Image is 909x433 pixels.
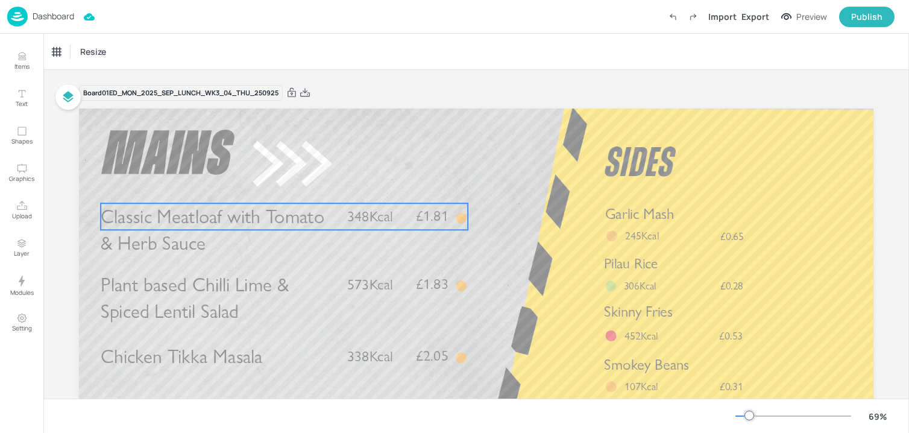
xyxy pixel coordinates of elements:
[347,207,393,225] span: 348Kcal
[624,279,656,292] span: 306Kcal
[79,85,283,101] div: Board 01ED_MON_2025_SEP_LUNCH_WK3_04_THU_250925
[101,205,324,255] span: Classic Meatloaf with Tomato & Herb Sauce
[720,281,743,291] span: £0.28
[347,347,393,365] span: 338Kcal
[839,7,895,27] button: Publish
[851,10,882,24] div: Publish
[78,45,109,58] span: Resize
[719,330,743,341] span: £0.53
[720,381,743,392] span: £0.31
[796,10,827,24] div: Preview
[662,7,683,27] label: Undo (Ctrl + Z)
[720,231,744,242] span: £0.65
[416,277,448,291] span: £1.83
[683,7,703,27] label: Redo (Ctrl + Y)
[708,10,737,23] div: Import
[33,12,74,21] p: Dashboard
[624,380,658,393] span: 107Kcal
[605,204,675,223] span: Garlic Mash
[863,410,892,423] div: 69 %
[604,255,658,273] span: Pilau Rice
[7,7,28,27] img: logo-86c26b7e.jpg
[741,10,769,23] div: Export
[624,329,658,343] span: 452Kcal
[604,355,689,373] span: Smokey Beans
[101,345,262,368] span: Chicken Tikka Masala
[416,209,448,224] span: £1.81
[347,276,393,293] span: 573Kcal
[774,8,834,26] button: Preview
[416,349,448,363] span: £2.05
[604,303,673,321] span: Skinny Fries
[625,229,659,242] span: 245Kcal
[101,273,289,323] span: Plant based Chilli Lime & Spiced Lentil Salad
